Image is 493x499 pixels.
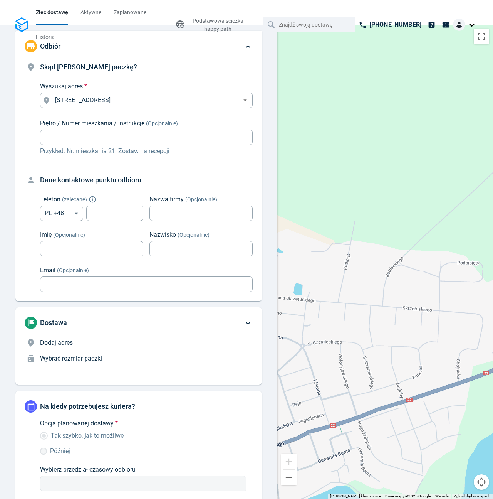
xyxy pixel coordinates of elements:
span: Opcja planowanej dostawy [40,420,114,427]
span: Piętro / Numer mieszkania / Instrukcje [40,120,144,127]
img: Logo [15,17,28,32]
h4: Dane kontaktowe punktu odbioru [40,175,253,185]
span: Podstawowa ścieżka happy path [193,18,243,32]
span: Zaplanowane [114,9,146,15]
span: Skąd [PERSON_NAME] paczkę? [40,63,137,71]
a: [PHONE_NUMBER] [355,17,424,32]
span: Zleć dostawę [36,9,68,15]
button: Skróty klawiszowe [330,494,381,499]
span: Dostawa [40,319,67,327]
input: Znajdź swoją dostawę [279,17,341,32]
div: Odbiór [15,62,262,301]
a: Historia [36,25,55,49]
span: (Opcjonalnie) [178,232,210,238]
p: [PHONE_NUMBER] [370,20,421,29]
p: Przykład: Nr. mieszkania 21. Zostaw na recepcji [40,147,253,156]
button: Explain "Recommended" [90,197,95,202]
span: ( zalecane ) [62,196,87,202]
a: Zgłoś błąd w mapach [454,494,491,498]
span: (Opcjonalnie) [146,120,178,126]
span: Dane mapy ©2025 Google [385,494,431,498]
button: Podstawowa ścieżka happy path [169,12,257,37]
span: Dodaj adres [40,339,73,346]
button: Pomniejsz [281,470,297,485]
span: Wybrać rozmiar paczki [40,355,102,362]
span: (Opcjonalnie) [57,267,89,273]
span: Email [40,266,55,274]
span: Imię [40,231,52,238]
span: Historia [36,34,55,40]
span: Aktywne [80,9,101,15]
div: DostawaDodaj adresWybrać rozmiar paczki [15,307,262,385]
span: Tak szybko, jak to możliwe [51,431,124,440]
span: (Opcjonalnie) [185,196,217,202]
span: Nazwisko [149,231,176,238]
button: Powiększ [281,454,297,469]
span: Nazwa firmy [149,196,184,203]
span: Później [50,447,70,456]
div: PL +48 [40,206,83,221]
img: Google [279,489,305,499]
span: Wybierz przedział czasowy odbioru [40,466,136,473]
button: Open [240,96,250,105]
span: Telefon [40,196,60,203]
button: Sterowanie kamerą na mapie [474,474,489,490]
a: Warunki [435,494,449,498]
span: Na kiedy potrzebujesz kuriera? [40,402,135,410]
span: (Opcjonalnie) [53,232,85,238]
img: Client [453,19,465,31]
a: Pokaż ten obszar w Mapach Google (otwiera się w nowym oknie) [279,489,305,499]
span: Wyszukaj adres [40,83,83,90]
